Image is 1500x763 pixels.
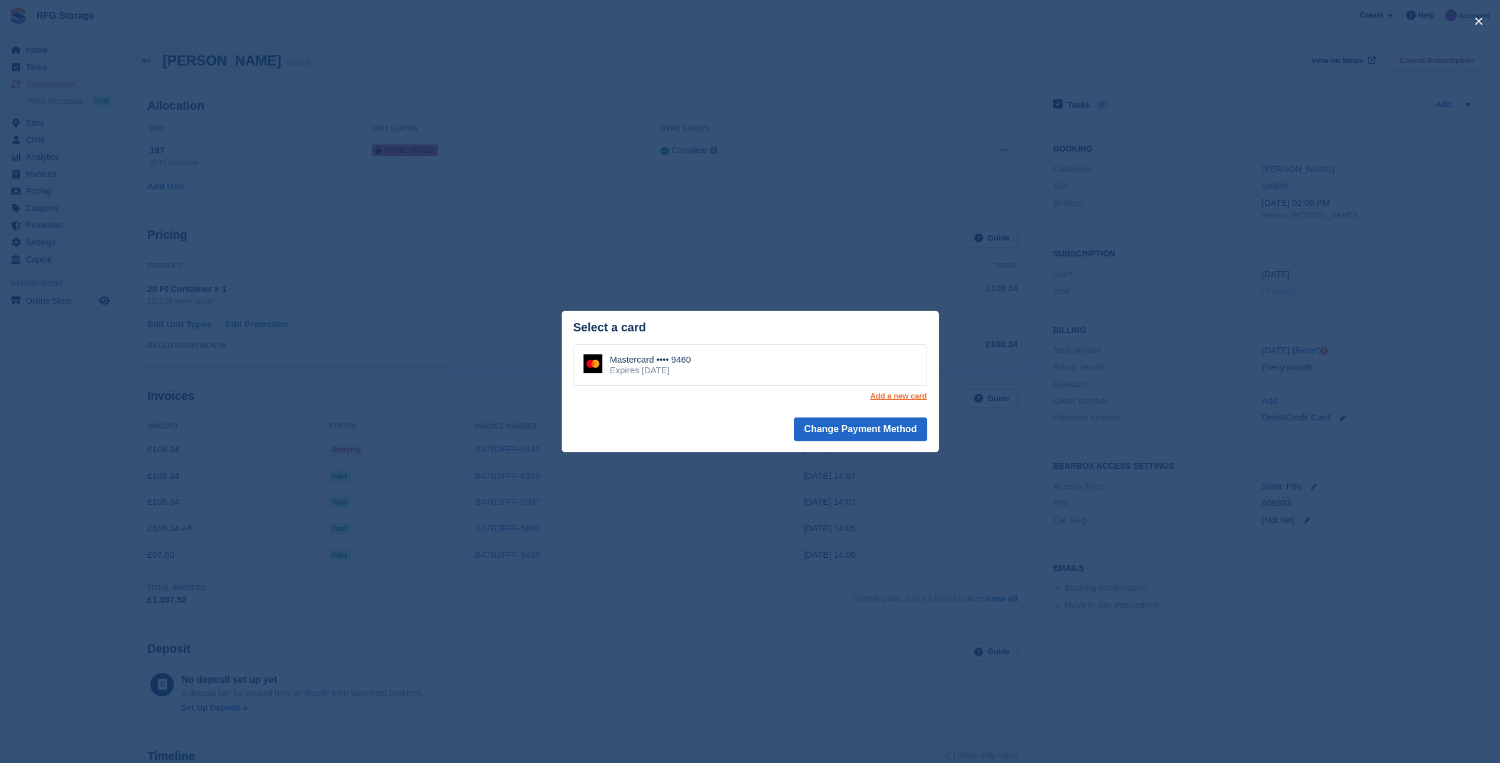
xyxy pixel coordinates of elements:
[583,354,602,373] img: Mastercard Logo
[610,365,691,376] div: Expires [DATE]
[794,417,927,441] button: Change Payment Method
[573,321,927,334] div: Select a card
[610,354,691,365] div: Mastercard •••• 9460
[870,392,927,401] a: Add a new card
[1469,12,1488,31] button: close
